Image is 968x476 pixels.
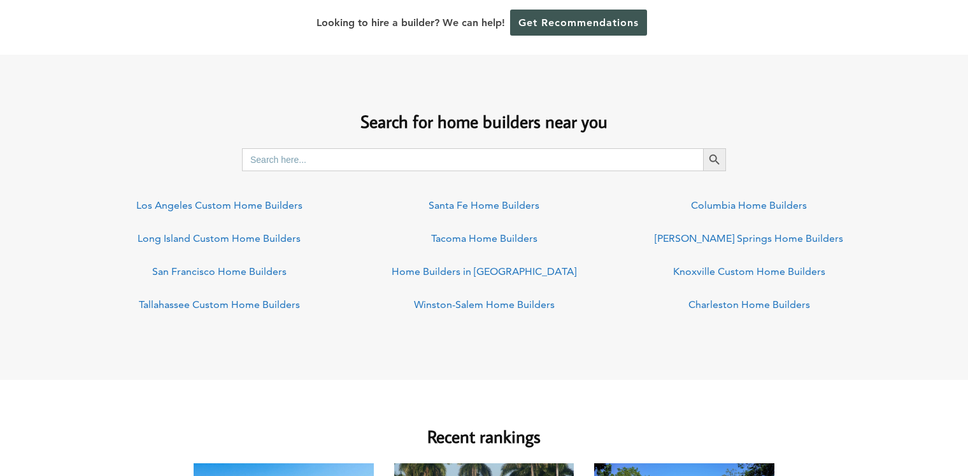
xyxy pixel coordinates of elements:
a: Tacoma Home Builders [431,232,537,244]
a: Winston-Salem Home Builders [414,298,555,311]
a: Los Angeles Custom Home Builders [136,199,302,211]
a: Columbia Home Builders [691,199,807,211]
svg: Search [708,153,722,167]
a: Long Island Custom Home Builders [138,232,301,244]
a: Charleston Home Builders [688,298,810,311]
a: Santa Fe Home Builders [429,199,539,211]
h2: Recent rankings [194,405,774,449]
input: Search here... [242,148,703,171]
a: Get Recommendations [510,10,647,36]
a: San Francisco Home Builders [152,265,287,277]
a: Tallahassee Custom Home Builders [139,298,300,311]
a: Knoxville Custom Home Builders [673,265,825,277]
iframe: Drift Widget Chat Controller [723,384,953,461]
a: [PERSON_NAME] Springs Home Builders [655,232,843,244]
a: Home Builders in [GEOGRAPHIC_DATA] [392,265,576,277]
